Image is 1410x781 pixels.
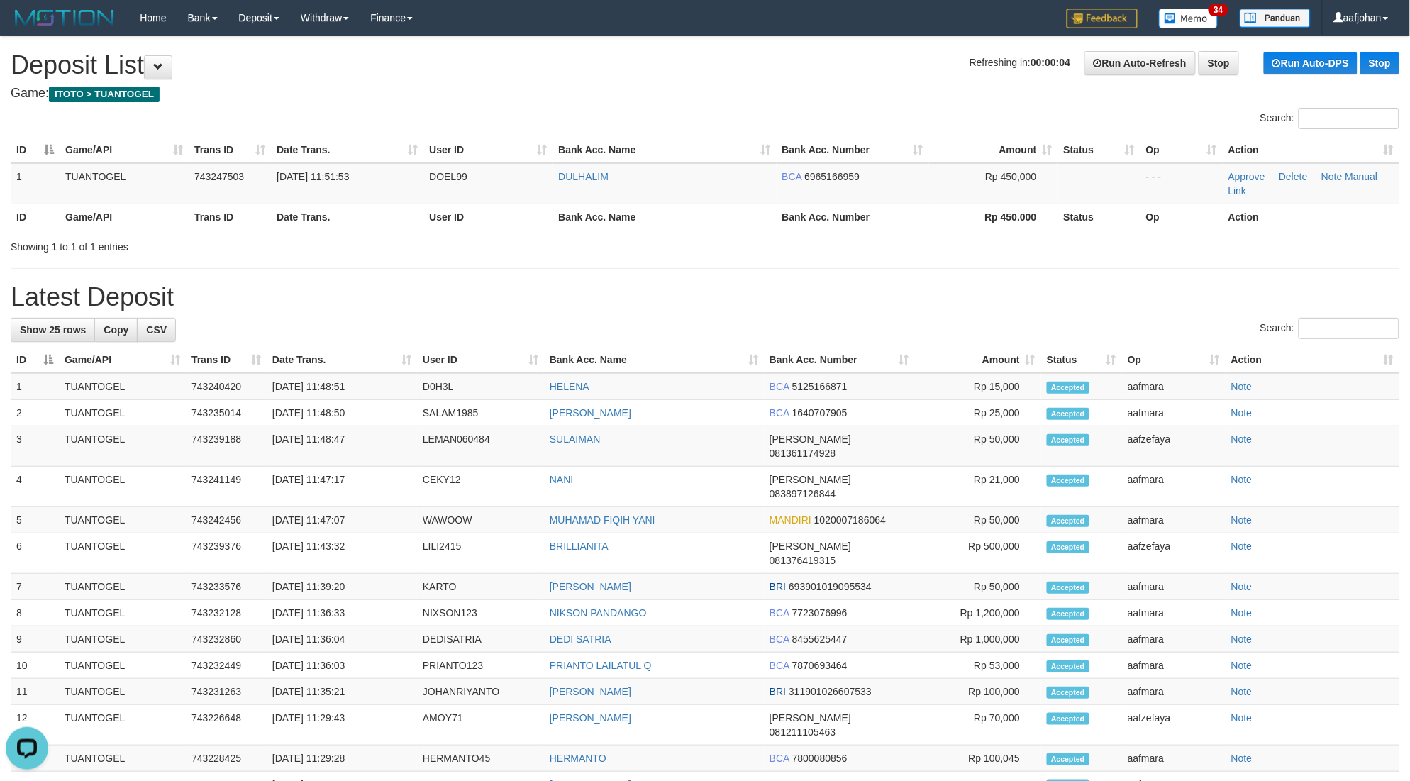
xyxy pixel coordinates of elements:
[59,574,186,600] td: TUANTOGEL
[417,574,544,600] td: KARTO
[60,163,189,204] td: TUANTOGEL
[764,347,914,373] th: Bank Acc. Number: activate to sort column ascending
[11,137,60,163] th: ID: activate to sort column descending
[550,474,573,485] a: NANI
[914,507,1041,533] td: Rp 50,000
[1140,137,1223,163] th: Op: activate to sort column ascending
[1047,753,1089,765] span: Accepted
[1122,626,1226,653] td: aafmara
[914,746,1041,772] td: Rp 100,045
[11,51,1399,79] h1: Deposit List
[186,467,267,507] td: 743241149
[11,574,59,600] td: 7
[11,679,59,705] td: 11
[11,87,1399,101] h4: Game:
[6,6,48,48] button: Open LiveChat chat widget
[770,381,789,392] span: BCA
[1122,467,1226,507] td: aafmara
[550,686,631,697] a: [PERSON_NAME]
[271,204,423,230] th: Date Trans.
[792,381,848,392] span: Copy 5125166871 to clipboard
[1231,407,1253,419] a: Note
[267,626,417,653] td: [DATE] 11:36:04
[1122,373,1226,400] td: aafmara
[267,705,417,746] td: [DATE] 11:29:43
[11,234,577,254] div: Showing 1 to 1 of 1 entries
[59,467,186,507] td: TUANTOGEL
[1047,660,1089,672] span: Accepted
[550,514,655,526] a: MUHAMAD FIQIH YANI
[11,318,95,342] a: Show 25 rows
[1122,533,1226,574] td: aafzefaya
[11,163,60,204] td: 1
[1122,426,1226,467] td: aafzefaya
[1058,204,1140,230] th: Status
[770,726,836,738] span: Copy 081211105463 to clipboard
[914,467,1041,507] td: Rp 21,000
[929,204,1058,230] th: Rp 450.000
[267,467,417,507] td: [DATE] 11:47:17
[417,533,544,574] td: LILI2415
[1231,433,1253,445] a: Note
[417,467,544,507] td: CEKY12
[1122,347,1226,373] th: Op: activate to sort column ascending
[423,137,553,163] th: User ID: activate to sort column ascending
[1279,171,1307,182] a: Delete
[137,318,176,342] a: CSV
[970,57,1070,68] span: Refreshing in:
[550,407,631,419] a: [PERSON_NAME]
[1084,51,1196,75] a: Run Auto-Refresh
[189,137,271,163] th: Trans ID: activate to sort column ascending
[11,426,59,467] td: 3
[1209,4,1228,16] span: 34
[49,87,160,102] span: ITOTO > TUANTOGEL
[59,373,186,400] td: TUANTOGEL
[267,600,417,626] td: [DATE] 11:36:33
[1047,434,1089,446] span: Accepted
[417,746,544,772] td: HERMANTO45
[1140,163,1223,204] td: - - -
[1140,204,1223,230] th: Op
[914,347,1041,373] th: Amount: activate to sort column ascending
[20,324,86,336] span: Show 25 rows
[550,712,631,724] a: [PERSON_NAME]
[186,705,267,746] td: 743226648
[914,653,1041,679] td: Rp 53,000
[770,555,836,566] span: Copy 081376419315 to clipboard
[429,171,467,182] span: DOEL99
[558,171,609,182] a: DULHALIM
[186,653,267,679] td: 743232449
[277,171,349,182] span: [DATE] 11:51:53
[1223,204,1399,230] th: Action
[550,660,652,671] a: PRIANTO LAILATUL Q
[1360,52,1399,74] a: Stop
[417,653,544,679] td: PRIANTO123
[11,507,59,533] td: 5
[1047,475,1089,487] span: Accepted
[1031,57,1070,68] strong: 00:00:04
[186,533,267,574] td: 743239376
[1122,705,1226,746] td: aafzefaya
[11,467,59,507] td: 4
[59,507,186,533] td: TUANTOGEL
[1047,608,1089,620] span: Accepted
[1122,653,1226,679] td: aafmara
[550,753,606,764] a: HERMANTO
[186,507,267,533] td: 743242456
[914,705,1041,746] td: Rp 70,000
[814,514,886,526] span: Copy 1020007186064 to clipboard
[417,626,544,653] td: DEDISATRIA
[1321,171,1343,182] a: Note
[1067,9,1138,28] img: Feedback.jpg
[792,607,848,619] span: Copy 7723076996 to clipboard
[417,507,544,533] td: WAWOOW
[770,474,851,485] span: [PERSON_NAME]
[59,679,186,705] td: TUANTOGEL
[11,400,59,426] td: 2
[1199,51,1239,75] a: Stop
[1299,108,1399,129] input: Search:
[553,204,776,230] th: Bank Acc. Name
[186,626,267,653] td: 743232860
[1260,108,1399,129] label: Search:
[1231,633,1253,645] a: Note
